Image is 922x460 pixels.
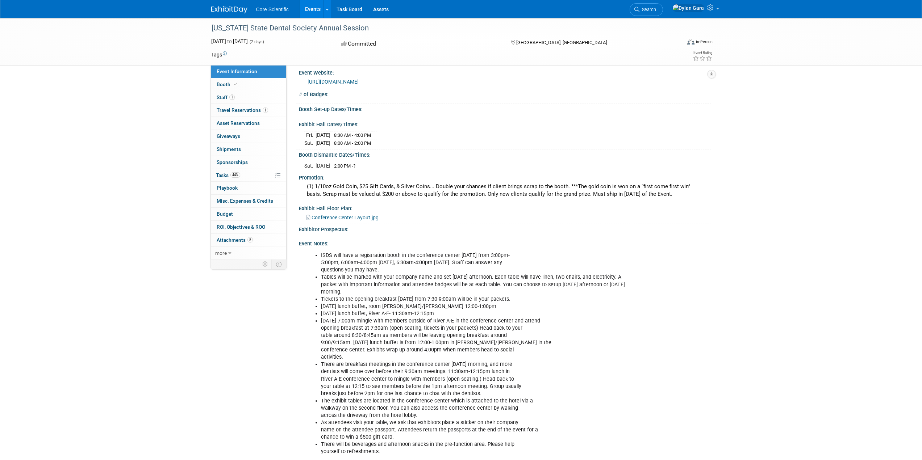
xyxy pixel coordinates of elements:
img: ExhibitDay [211,6,247,13]
a: Misc. Expenses & Credits [211,195,286,207]
li: [DATE] 7:00am mingle with members outside of River A-E in the conference center and attend openin... [321,317,626,361]
div: Booth Set-up Dates/Times: [299,104,711,113]
a: Sponsorships [211,156,286,169]
div: Exhibit Hall Floor Plan: [299,203,711,212]
td: Sat. [304,162,316,169]
div: Promotion: [299,172,711,181]
a: [URL][DOMAIN_NAME] [308,79,359,85]
li: The exhibit tables are located in the conference center which is attached to the hotel via a walk... [321,397,626,419]
span: Sponsorships [217,159,248,165]
li: Tickets to the opening breakfast [DATE] from 7:30-9:00am will be in your packets. [321,296,626,303]
a: more [211,247,286,259]
td: Fri. [304,131,316,139]
span: (2 days) [249,39,264,44]
span: Shipments [217,146,241,152]
div: # of Badges: [299,89,711,98]
div: Event Website: [299,67,711,76]
li: ISDS will have a registration booth in the conference center [DATE] from 3:00pm- 5:00pm, 6:00am-4... [321,252,626,274]
span: Giveaways [217,133,240,139]
a: ROI, Objectives & ROO [211,221,286,233]
span: 1 [263,107,268,113]
span: Search [639,7,656,12]
a: Staff1 [211,91,286,104]
a: Shipments [211,143,286,156]
span: Travel Reservations [217,107,268,113]
td: [DATE] [316,131,330,139]
span: 2:00 PM - [334,163,355,169]
a: Tasks44% [211,169,286,182]
td: Toggle Event Tabs [271,259,286,269]
img: Dylan Gara [672,4,704,12]
div: Committed [339,38,499,50]
a: Giveaways [211,130,286,143]
span: more [215,250,227,256]
span: 8:30 AM - 4:00 PM [334,132,371,138]
span: Booth [217,81,239,87]
td: Tags [211,51,227,58]
div: Event Rating [693,51,712,55]
a: Playbook [211,182,286,194]
span: Budget [217,211,233,217]
span: Event Information [217,68,257,74]
a: Search [630,3,663,16]
div: Exhibitor Prospectus: [299,224,711,233]
div: Event Notes: [299,238,711,247]
a: Attachments5 [211,234,286,246]
span: [DATE] [DATE] [211,38,248,44]
span: Tasks [216,172,240,178]
span: Staff [217,94,235,100]
div: Booth Dismantle Dates/Times: [299,149,711,159]
img: Format-Inperson.png [687,39,694,45]
span: Misc. Expenses & Credits [217,198,273,204]
span: to [226,38,233,44]
li: As attendees visit your table, we ask that exhibitors place a sticker on their company name on th... [321,419,626,441]
a: Event Information [211,65,286,78]
div: In-Person [696,39,713,45]
li: There are breakfast meetings in the conference center [DATE] morning, and more dentists will come... [321,361,626,397]
a: Budget [211,208,286,220]
span: Asset Reservations [217,120,260,126]
span: Attachments [217,237,253,243]
i: Booth reservation complete [234,82,237,86]
span: Playbook [217,185,238,191]
li: [DATE] lunch buffet, River A-E- 11:30am-12:15pm [321,310,626,317]
span: 8:00 AM - 2:00 PM [334,140,371,146]
td: [DATE] [316,139,330,147]
span: ? [353,163,355,169]
td: [DATE] [316,162,330,169]
div: (1) 1/10oz Gold Coin, $25 Gift Cards, & Silver Coins... Double your chances if client brings scra... [304,181,706,200]
span: Core Scientific [256,7,289,12]
a: Conference Center Layout.jpg [306,215,379,220]
td: Sat. [304,139,316,147]
div: Event Format [638,38,713,48]
span: 1 [229,94,235,100]
a: Travel Reservations1 [211,104,286,117]
div: Exhibit Hall Dates/Times: [299,119,711,128]
li: [DATE] lunch buffet, room [PERSON_NAME]/[PERSON_NAME] 12:00-1:00pm [321,303,626,310]
li: There will be beverages and afternoon snacks in the pre-function area. Please help yourself to re... [321,441,626,455]
td: Personalize Event Tab Strip [259,259,272,269]
li: Tables will be marked with your company name and set [DATE] afternoon. Each table will have linen... [321,274,626,295]
span: [GEOGRAPHIC_DATA], [GEOGRAPHIC_DATA] [516,40,607,45]
span: ROI, Objectives & ROO [217,224,265,230]
a: Booth [211,78,286,91]
a: Asset Reservations [211,117,286,130]
div: [US_STATE] State Dental Society Annual Session [209,22,670,35]
span: Conference Center Layout.jpg [312,215,379,220]
span: 5 [247,237,253,242]
span: 44% [230,172,240,178]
